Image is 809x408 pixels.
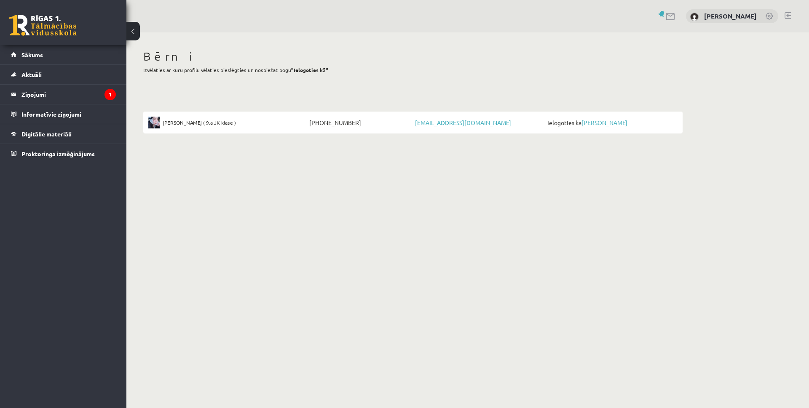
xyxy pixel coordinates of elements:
a: [EMAIL_ADDRESS][DOMAIN_NAME] [415,119,511,126]
a: [PERSON_NAME] [581,119,627,126]
i: 1 [104,89,116,100]
a: Informatīvie ziņojumi [11,104,116,124]
legend: Informatīvie ziņojumi [21,104,116,124]
span: Ielogoties kā [545,117,678,128]
img: Viktorija Iļjina [148,117,160,128]
span: [PHONE_NUMBER] [307,117,413,128]
span: [PERSON_NAME] ( 9.a JK klase ) [163,117,236,128]
h1: Bērni [143,49,683,64]
a: Ziņojumi1 [11,85,116,104]
a: [PERSON_NAME] [704,12,757,20]
a: Rīgas 1. Tālmācības vidusskola [9,15,77,36]
span: Proktoringa izmēģinājums [21,150,95,157]
a: Proktoringa izmēģinājums [11,144,116,163]
a: Sākums [11,45,116,64]
img: Viktors Iļjins [690,13,699,21]
legend: Ziņojumi [21,85,116,104]
span: Digitālie materiāli [21,130,72,138]
a: Aktuāli [11,65,116,84]
a: Digitālie materiāli [11,124,116,144]
span: Sākums [21,51,43,59]
span: Aktuāli [21,71,42,78]
b: "Ielogoties kā" [291,67,328,73]
p: Izvēlaties ar kuru profilu vēlaties pieslēgties un nospiežat pogu [143,66,683,74]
